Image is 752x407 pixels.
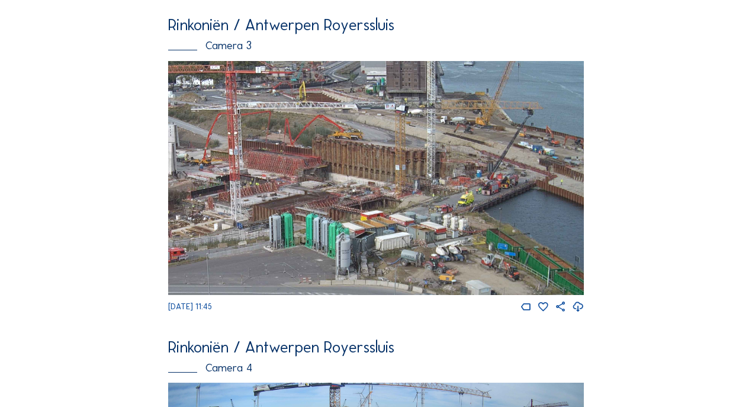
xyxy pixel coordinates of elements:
div: Rinkoniën / Antwerpen Royerssluis [168,339,584,355]
img: Image [168,61,584,295]
span: [DATE] 11:45 [168,302,212,312]
div: Camera 4 [168,363,584,374]
div: Camera 3 [168,40,584,52]
div: Rinkoniën / Antwerpen Royerssluis [168,17,584,33]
